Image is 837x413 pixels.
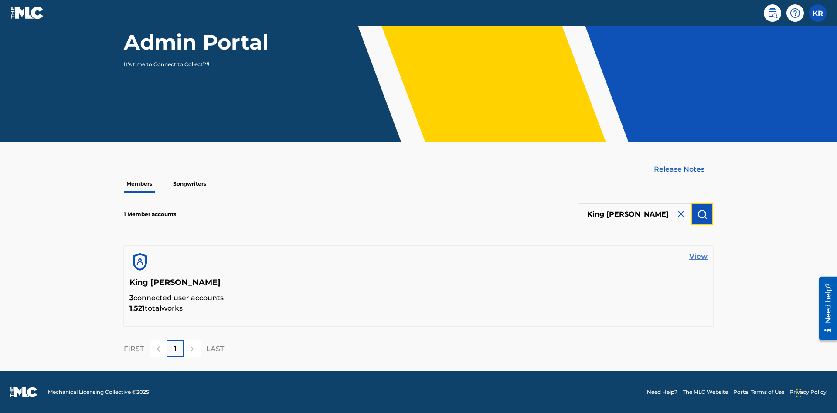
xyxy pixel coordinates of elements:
[129,251,150,272] img: account
[793,371,837,413] iframe: Chat Widget
[683,388,728,396] a: The MLC Website
[124,210,176,218] p: 1 Member accounts
[790,8,800,18] img: help
[764,4,781,22] a: Public Search
[809,4,827,22] div: User Menu
[786,4,804,22] div: Help
[733,388,784,396] a: Portal Terms of Use
[789,388,827,396] a: Privacy Policy
[767,8,778,18] img: search
[129,304,145,312] span: 1,521
[579,203,691,225] input: Search Members
[170,175,209,193] p: Songwriters
[124,175,155,193] p: Members
[129,293,708,303] p: connected user accounts
[124,344,144,354] p: FIRST
[124,61,275,68] p: It's time to Connect to Collect™!
[10,387,37,397] img: logo
[129,278,708,293] h5: King [PERSON_NAME]
[796,380,801,406] div: Drag
[48,388,149,396] span: Mechanical Licensing Collective © 2025
[689,251,708,262] a: View
[174,344,177,354] p: 1
[813,273,837,345] iframe: Resource Center
[206,344,224,354] p: LAST
[647,388,677,396] a: Need Help?
[676,209,686,219] img: close
[129,294,133,302] span: 3
[697,209,708,220] img: Search Works
[654,164,713,175] a: Release Notes
[129,303,708,314] p: total works
[10,7,44,19] img: MLC Logo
